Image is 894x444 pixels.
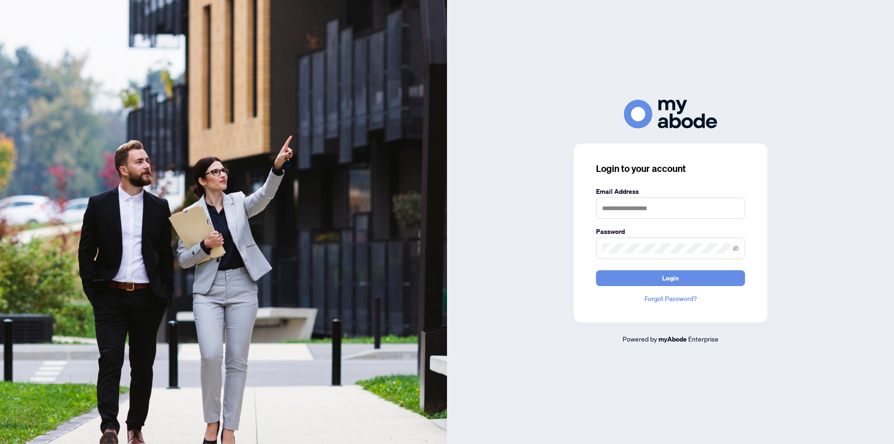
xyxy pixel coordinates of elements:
img: ma-logo [624,100,717,128]
button: Login [596,270,745,286]
label: Email Address [596,186,745,197]
span: Enterprise [688,335,718,343]
span: Login [662,271,679,286]
h3: Login to your account [596,162,745,175]
a: myAbode [658,334,687,344]
label: Password [596,226,745,237]
span: eye-invisible [732,245,739,252]
a: Forgot Password? [596,294,745,304]
span: Powered by [623,335,657,343]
